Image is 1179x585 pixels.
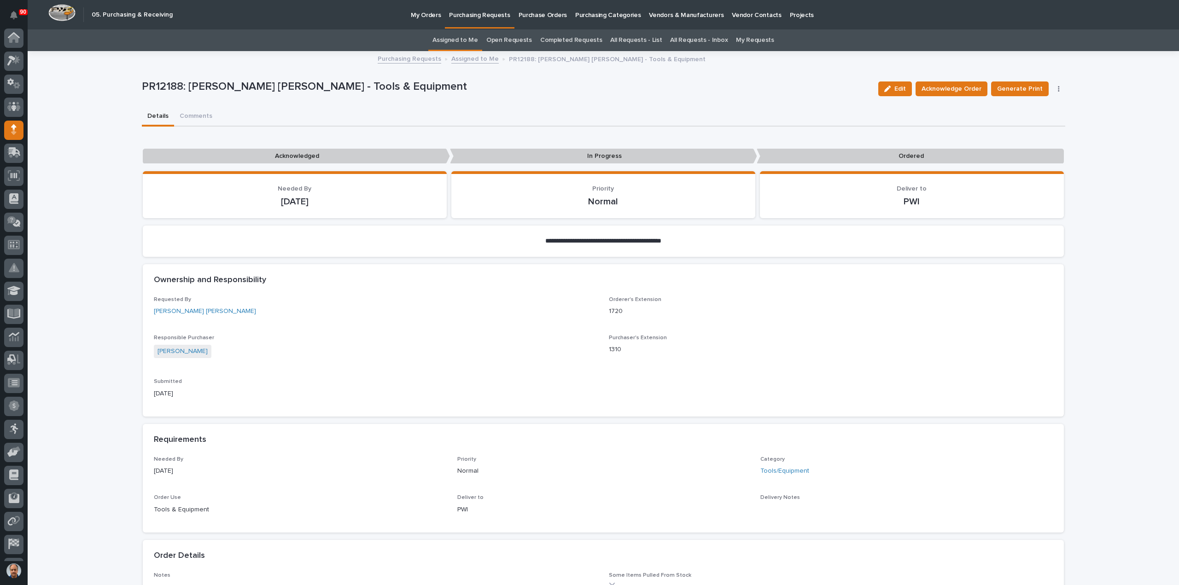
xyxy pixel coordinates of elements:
h2: Ownership and Responsibility [154,275,266,285]
span: Acknowledge Order [922,83,981,94]
button: Comments [174,107,218,127]
span: Order Use [154,495,181,500]
p: [DATE] [154,196,436,207]
p: PWI [771,196,1053,207]
p: 1720 [609,307,1053,316]
span: Needed By [278,185,311,192]
a: Assigned to Me [451,53,499,64]
p: Ordered [757,149,1064,164]
span: Submitted [154,379,182,384]
span: Orderer's Extension [609,297,661,302]
span: Delivery Notes [760,495,800,500]
span: Generate Print [997,83,1043,94]
button: Generate Print [991,81,1049,96]
span: Some Items Pulled From Stock [609,573,691,578]
a: All Requests - Inbox [670,29,728,51]
p: [DATE] [154,466,446,476]
a: Tools/Equipment [760,466,809,476]
span: Deliver to [457,495,484,500]
span: Priority [592,185,614,192]
span: Needed By [154,457,183,462]
a: All Requests - List [610,29,662,51]
p: [DATE] [154,389,598,399]
a: [PERSON_NAME] [158,347,208,356]
p: Tools & Equipment [154,505,446,515]
span: Category [760,457,785,462]
p: Acknowledged [143,149,450,164]
img: Workspace Logo [48,4,76,21]
p: PWI [457,505,750,515]
button: Acknowledge Order [916,81,987,96]
a: Purchasing Requests [378,53,441,64]
span: Notes [154,573,170,578]
span: Responsible Purchaser [154,335,214,341]
a: Completed Requests [540,29,602,51]
button: users-avatar [4,561,23,580]
button: Edit [878,81,912,96]
h2: Requirements [154,435,206,445]
a: [PERSON_NAME] [PERSON_NAME] [154,307,256,316]
p: PR12188: [PERSON_NAME] [PERSON_NAME] - Tools & Equipment [142,80,871,93]
span: Edit [894,85,906,93]
a: Assigned to Me [432,29,478,51]
p: In Progress [450,149,757,164]
a: My Requests [736,29,774,51]
p: Normal [457,466,750,476]
div: Notifications90 [12,11,23,26]
h2: 05. Purchasing & Receiving [92,11,173,19]
span: Deliver to [897,185,927,192]
button: Details [142,107,174,127]
span: Requested By [154,297,191,302]
button: Notifications [4,6,23,25]
span: Priority [457,457,476,462]
span: Purchaser's Extension [609,335,667,341]
p: 1310 [609,345,1053,354]
a: Open Requests [486,29,532,51]
p: Normal [462,196,744,207]
h2: Order Details [154,551,205,561]
p: 90 [20,9,26,15]
p: PR12188: [PERSON_NAME] [PERSON_NAME] - Tools & Equipment [509,53,706,64]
